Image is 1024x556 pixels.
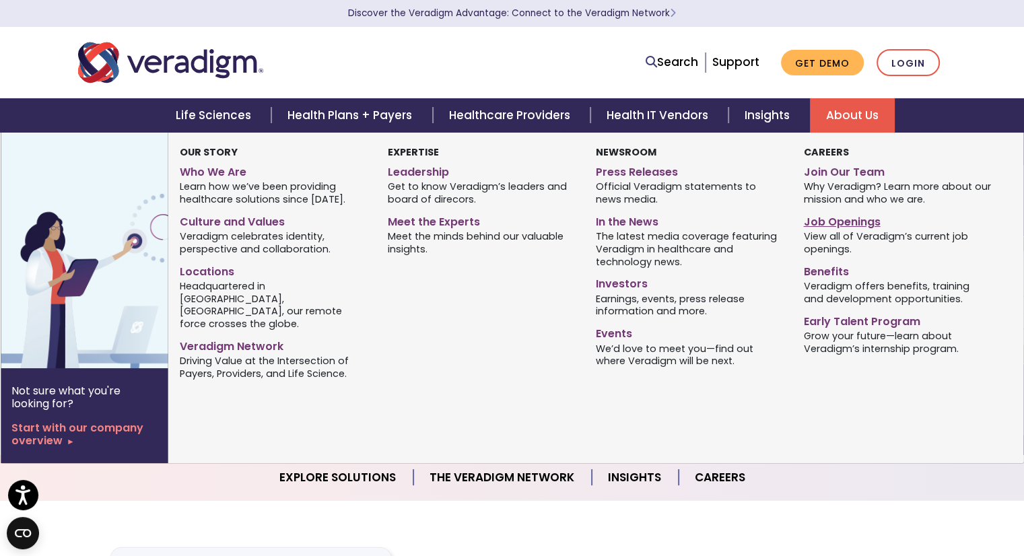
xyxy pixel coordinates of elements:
span: Why Veradigm? Learn more about our mission and who we are. [803,180,991,206]
a: Discover the Veradigm Advantage: Connect to the Veradigm NetworkLearn More [348,7,676,20]
strong: Newsroom [596,145,656,159]
a: Insights [592,460,679,495]
span: The latest media coverage featuring Veradigm in healthcare and technology news. [596,230,784,269]
span: Headquartered in [GEOGRAPHIC_DATA], [GEOGRAPHIC_DATA], our remote force crosses the globe. [180,279,368,330]
a: Search [646,53,698,71]
img: Veradigm logo [78,40,263,85]
a: The Veradigm Network [413,460,592,495]
img: Vector image of Veradigm’s Story [1,133,217,368]
strong: Expertise [388,145,439,159]
p: Not sure what you're looking for? [11,384,157,410]
span: View all of Veradigm’s current job openings. [803,230,991,256]
a: Start with our company overview [11,421,157,447]
a: Events [596,322,784,341]
a: Healthcare Providers [433,98,590,133]
a: Job Openings [803,210,991,230]
button: Open CMP widget [7,517,39,549]
a: Meet the Experts [388,210,576,230]
a: Early Talent Program [803,310,991,329]
a: Benefits [803,260,991,279]
span: Get to know Veradigm’s leaders and board of direcors. [388,180,576,206]
span: Driving Value at the Intersection of Payers, Providers, and Life Science. [180,354,368,380]
a: Leadership [388,160,576,180]
span: Earnings, events, press release information and more. [596,291,784,318]
a: Investors [596,272,784,291]
a: Support [712,54,759,70]
span: Official Veradigm statements to news media. [596,180,784,206]
a: Insights [728,98,810,133]
a: Get Demo [781,50,864,76]
a: Press Releases [596,160,784,180]
a: Culture and Values [180,210,368,230]
span: Meet the minds behind our valuable insights. [388,230,576,256]
a: In the News [596,210,784,230]
span: Grow your future—learn about Veradigm’s internship program. [803,328,991,355]
a: Locations [180,260,368,279]
span: Veradigm celebrates identity, perspective and collaboration. [180,230,368,256]
a: Life Sciences [160,98,271,133]
a: Careers [679,460,761,495]
span: Learn how we’ve been providing healthcare solutions since [DATE]. [180,180,368,206]
a: Health IT Vendors [590,98,728,133]
a: Health Plans + Payers [271,98,432,133]
strong: Our Story [180,145,238,159]
strong: Careers [803,145,848,159]
span: We’d love to meet you—find out where Veradigm will be next. [596,341,784,368]
span: Veradigm offers benefits, training and development opportunities. [803,279,991,305]
a: About Us [810,98,895,133]
a: Veradigm Network [180,335,368,354]
a: Login [877,49,940,77]
a: Join Our Team [803,160,991,180]
a: Explore Solutions [263,460,413,495]
a: Who We Are [180,160,368,180]
span: Learn More [670,7,676,20]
